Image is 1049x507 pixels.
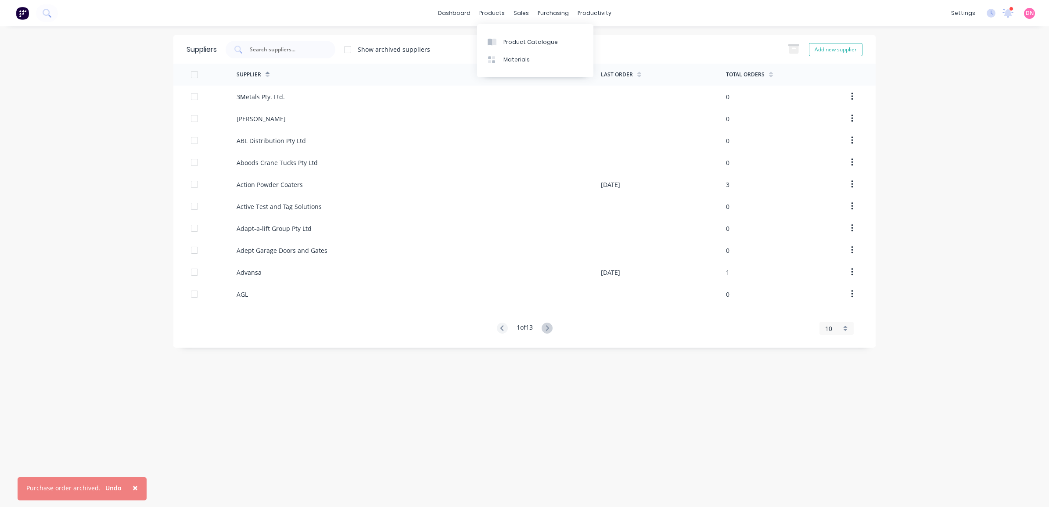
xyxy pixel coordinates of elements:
[809,43,862,56] button: Add new supplier
[726,158,729,167] div: 0
[124,477,147,498] button: Close
[101,482,126,495] button: Undo
[133,482,138,494] span: ×
[503,38,558,46] div: Product Catalogue
[187,44,217,55] div: Suppliers
[573,7,616,20] div: productivity
[475,7,509,20] div: products
[434,7,475,20] a: dashboard
[726,202,729,211] div: 0
[237,71,261,79] div: Supplier
[503,56,530,64] div: Materials
[358,45,430,54] div: Show archived suppliers
[726,180,729,189] div: 3
[237,290,248,299] div: AGL
[517,323,533,334] div: 1 of 13
[1026,9,1034,17] span: DN
[237,246,327,255] div: Adept Garage Doors and Gates
[237,136,306,145] div: ABL Distribution Pty Ltd
[726,136,729,145] div: 0
[533,7,573,20] div: purchasing
[726,71,765,79] div: Total Orders
[237,268,262,277] div: Advansa
[601,180,620,189] div: [DATE]
[249,45,322,54] input: Search suppliers...
[16,7,29,20] img: Factory
[509,7,533,20] div: sales
[825,324,832,333] span: 10
[237,202,322,211] div: Active Test and Tag Solutions
[237,92,285,101] div: 3Metals Pty. Ltd.
[726,268,729,277] div: 1
[601,71,633,79] div: Last Order
[26,483,101,493] div: Purchase order archived.
[237,114,286,123] div: [PERSON_NAME]
[477,51,593,68] a: Materials
[237,158,318,167] div: Aboods Crane Tucks Pty Ltd
[477,33,593,50] a: Product Catalogue
[601,268,620,277] div: [DATE]
[237,180,303,189] div: Action Powder Coaters
[726,246,729,255] div: 0
[726,224,729,233] div: 0
[726,114,729,123] div: 0
[726,92,729,101] div: 0
[726,290,729,299] div: 0
[237,224,312,233] div: Adapt-a-lift Group Pty Ltd
[947,7,980,20] div: settings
